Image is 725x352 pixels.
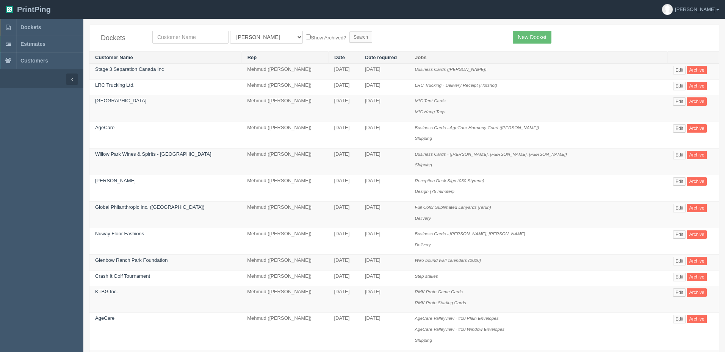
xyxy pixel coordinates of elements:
[241,64,328,80] td: Mehmud ([PERSON_NAME])
[365,55,397,60] a: Date required
[95,289,118,294] a: KTBG Inc.
[95,257,168,263] a: Glenbow Ranch Park Foundation
[328,313,359,350] td: [DATE]
[415,205,491,210] i: Full Color Sublimated Lanyards (rerun)
[20,41,45,47] span: Estimates
[687,177,706,186] a: Archive
[359,175,409,201] td: [DATE]
[95,98,146,103] a: [GEOGRAPHIC_DATA]
[349,31,372,43] input: Search
[6,6,13,13] img: logo-3e63b451c926e2ac314895c53de4908e5d424f24456219fb08d385ab2e579770.png
[415,289,463,294] i: RMK Proto Game Cards
[328,148,359,175] td: [DATE]
[241,95,328,122] td: Mehmud ([PERSON_NAME])
[415,300,466,305] i: RMK Proto Starting Cards
[415,125,539,130] i: Business Cards - AgeCare Harmony Court ([PERSON_NAME])
[328,64,359,80] td: [DATE]
[95,55,133,60] a: Customer Name
[409,52,668,64] th: Jobs
[95,125,114,130] a: AgeCare
[687,315,706,323] a: Archive
[415,258,481,263] i: Wiro-bound wall calendars (2026)
[415,338,432,343] i: Shipping
[673,82,686,90] a: Edit
[359,79,409,95] td: [DATE]
[415,98,446,103] i: MIC Tent Cards
[673,315,686,323] a: Edit
[241,270,328,286] td: Mehmud ([PERSON_NAME])
[359,270,409,286] td: [DATE]
[95,273,150,279] a: Crash It Golf Tournament
[20,24,41,30] span: Dockets
[241,79,328,95] td: Mehmud ([PERSON_NAME])
[328,270,359,286] td: [DATE]
[306,33,346,42] label: Show Archived?
[306,34,311,39] input: Show Archived?
[687,124,706,133] a: Archive
[673,124,686,133] a: Edit
[241,122,328,148] td: Mehmud ([PERSON_NAME])
[687,288,706,297] a: Archive
[359,122,409,148] td: [DATE]
[328,201,359,228] td: [DATE]
[359,201,409,228] td: [DATE]
[673,273,686,281] a: Edit
[673,97,686,106] a: Edit
[687,257,706,265] a: Archive
[95,204,205,210] a: Global Philanthropic Inc. ([GEOGRAPHIC_DATA])
[687,204,706,212] a: Archive
[415,316,499,321] i: AgeCare Valleyview - #10 Plain Envelopes
[673,204,686,212] a: Edit
[359,64,409,80] td: [DATE]
[328,286,359,313] td: [DATE]
[687,230,706,239] a: Archive
[241,286,328,313] td: Mehmud ([PERSON_NAME])
[359,255,409,271] td: [DATE]
[20,58,48,64] span: Customers
[415,231,525,236] i: Business Cards - [PERSON_NAME], [PERSON_NAME]
[328,255,359,271] td: [DATE]
[415,178,484,183] i: Reception Desk Sign (030 Styrene)
[95,231,144,236] a: Nuway Floor Fashions
[415,216,431,221] i: Delivery
[513,31,551,44] a: New Docket
[95,66,164,72] a: Stage 3 Separation Canada Inc
[241,201,328,228] td: Mehmud ([PERSON_NAME])
[95,82,135,88] a: LRC Trucking Ltd.
[241,175,328,201] td: Mehmud ([PERSON_NAME])
[415,242,431,247] i: Delivery
[359,148,409,175] td: [DATE]
[101,34,141,42] h4: Dockets
[334,55,345,60] a: Date
[415,136,432,141] i: Shipping
[415,327,505,332] i: AgeCare Valleyview - #10 Window Envelopes
[241,148,328,175] td: Mehmud ([PERSON_NAME])
[415,152,567,156] i: Business Cards - ([PERSON_NAME], [PERSON_NAME], [PERSON_NAME])
[415,67,487,72] i: Business Cards ([PERSON_NAME])
[95,315,114,321] a: AgeCare
[328,79,359,95] td: [DATE]
[241,228,328,255] td: Mehmud ([PERSON_NAME])
[95,178,136,183] a: [PERSON_NAME]
[415,109,446,114] i: MIC Hang Tags
[687,273,706,281] a: Archive
[247,55,257,60] a: Rep
[673,177,686,186] a: Edit
[673,288,686,297] a: Edit
[662,4,673,15] img: avatar_default-7531ab5dedf162e01f1e0bb0964e6a185e93c5c22dfe317fb01d7f8cd2b1632c.jpg
[241,255,328,271] td: Mehmud ([PERSON_NAME])
[673,151,686,159] a: Edit
[359,95,409,122] td: [DATE]
[415,162,432,167] i: Shipping
[328,122,359,148] td: [DATE]
[673,66,686,74] a: Edit
[241,313,328,350] td: Mehmud ([PERSON_NAME])
[673,230,686,239] a: Edit
[359,228,409,255] td: [DATE]
[687,82,706,90] a: Archive
[687,151,706,159] a: Archive
[95,151,211,157] a: Willow Park Wines & Spirits - [GEOGRAPHIC_DATA]
[328,95,359,122] td: [DATE]
[359,286,409,313] td: [DATE]
[359,313,409,350] td: [DATE]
